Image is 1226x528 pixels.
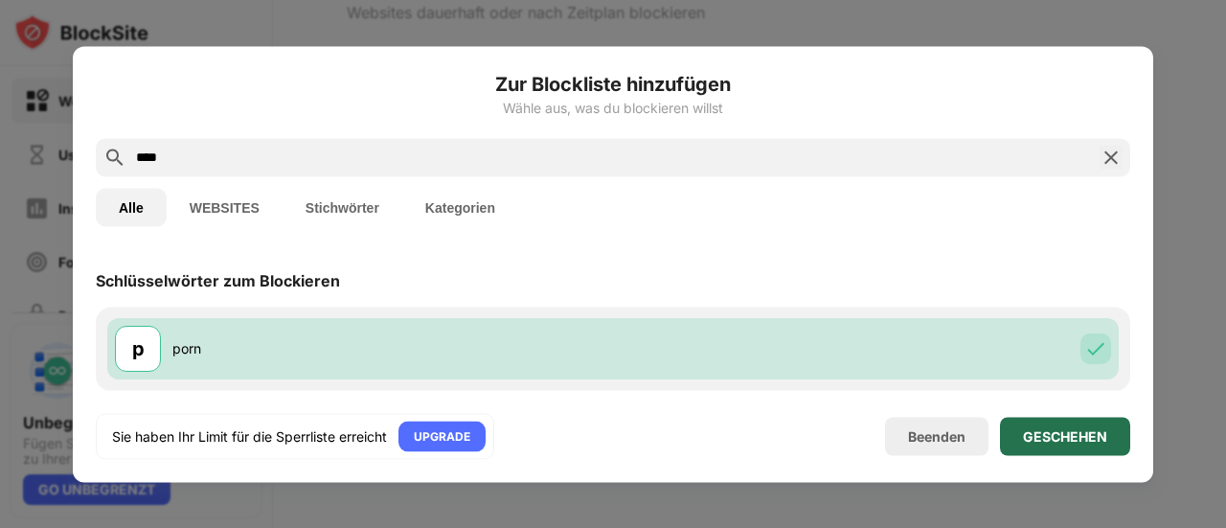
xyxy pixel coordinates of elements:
[414,426,470,446] div: UPGRADE
[96,270,340,289] div: Schlüsselwörter zum Blockieren
[96,188,167,226] button: Alle
[172,339,613,359] div: porn
[167,188,283,226] button: WEBSITES
[112,426,387,446] div: Sie haben Ihr Limit für die Sperrliste erreicht
[908,428,965,445] div: Beenden
[96,100,1130,115] div: Wähle aus, was du blockieren willst
[103,146,126,169] img: search.svg
[132,334,145,363] div: p
[1023,428,1107,444] div: GESCHEHEN
[402,188,518,226] button: Kategorien
[1100,146,1123,169] img: search-close
[96,69,1130,98] h6: Zur Blockliste hinzufügen
[283,188,402,226] button: Stichwörter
